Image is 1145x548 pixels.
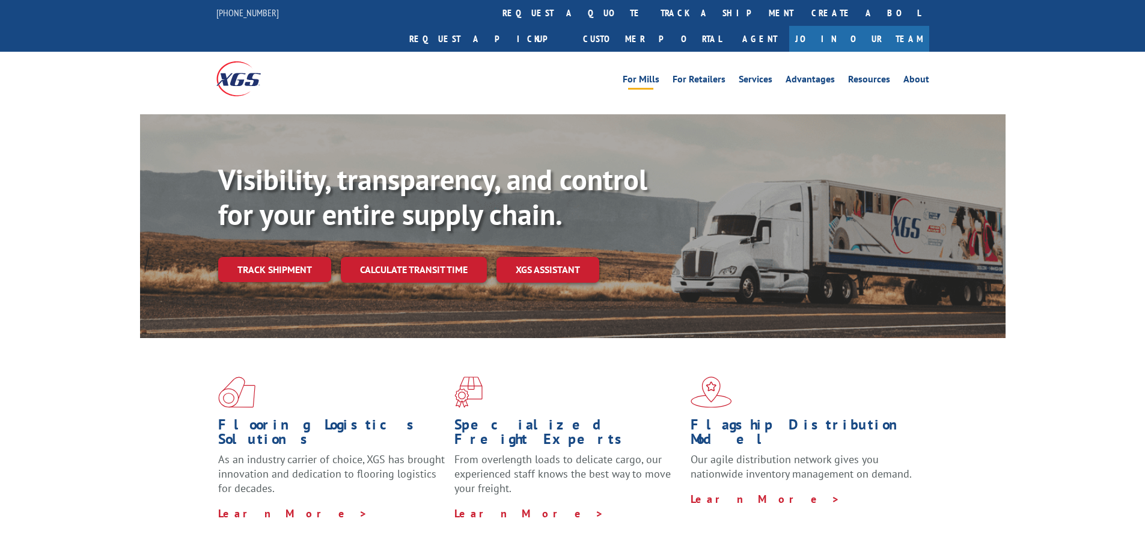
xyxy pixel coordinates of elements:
a: About [903,75,929,88]
a: Customer Portal [574,26,730,52]
a: XGS ASSISTANT [496,257,599,283]
img: xgs-icon-flagship-distribution-model-red [691,377,732,408]
a: Advantages [786,75,835,88]
a: Learn More > [454,506,604,520]
b: Visibility, transparency, and control for your entire supply chain. [218,161,647,233]
span: As an industry carrier of choice, XGS has brought innovation and dedication to flooring logistics... [218,452,445,495]
a: Learn More > [691,492,840,506]
a: Calculate transit time [341,257,487,283]
a: Request a pickup [400,26,574,52]
a: Join Our Team [789,26,929,52]
a: Resources [848,75,890,88]
a: For Retailers [673,75,725,88]
a: Services [739,75,772,88]
span: Our agile distribution network gives you nationwide inventory management on demand. [691,452,912,481]
p: From overlength loads to delicate cargo, our experienced staff knows the best way to move your fr... [454,452,682,506]
h1: Flooring Logistics Solutions [218,417,445,452]
a: Learn More > [218,506,368,520]
a: Agent [730,26,789,52]
img: xgs-icon-focused-on-flooring-red [454,377,483,408]
h1: Flagship Distribution Model [691,417,918,452]
a: Track shipment [218,257,331,282]
h1: Specialized Freight Experts [454,417,682,452]
a: For Mills [623,75,659,88]
a: [PHONE_NUMBER] [216,7,279,19]
img: xgs-icon-total-supply-chain-intelligence-red [218,377,255,408]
